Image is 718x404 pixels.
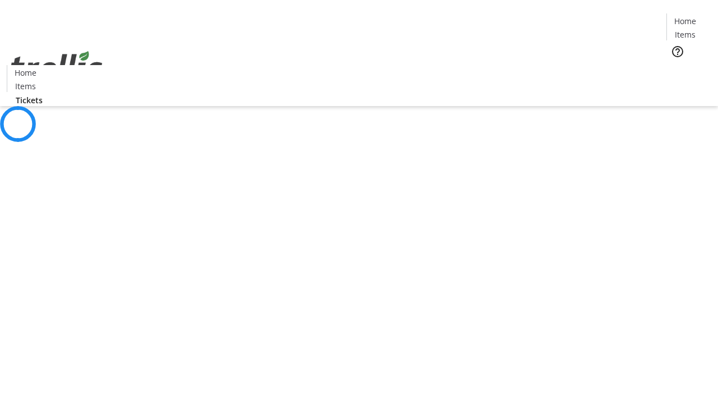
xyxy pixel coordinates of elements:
img: Orient E2E Organization GyvYILRTYF's Logo [7,39,107,95]
span: Home [15,67,36,79]
a: Home [667,15,703,27]
span: Items [15,80,36,92]
span: Items [675,29,696,40]
span: Home [674,15,696,27]
a: Tickets [666,65,711,77]
button: Help [666,40,689,63]
a: Home [7,67,43,79]
span: Tickets [16,94,43,106]
a: Items [667,29,703,40]
a: Tickets [7,94,52,106]
a: Items [7,80,43,92]
span: Tickets [675,65,702,77]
